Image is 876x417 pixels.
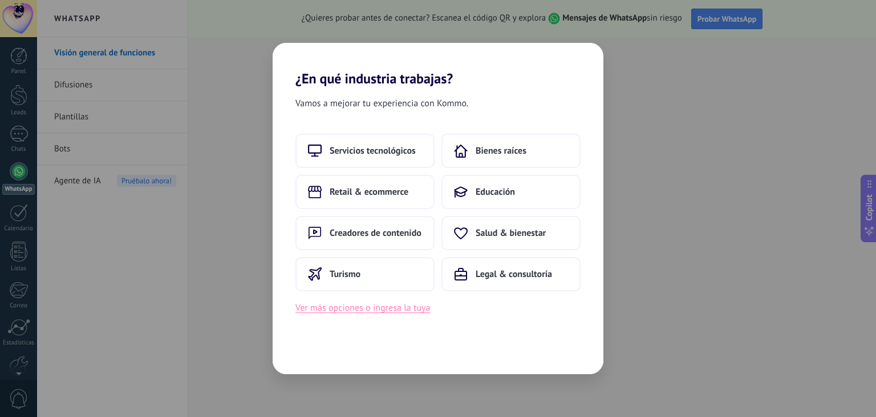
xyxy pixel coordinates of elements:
[295,216,435,250] button: Creadores de contenido
[330,186,408,198] span: Retail & ecommerce
[476,227,546,239] span: Salud & bienestar
[295,134,435,168] button: Servicios tecnológicos
[476,145,526,157] span: Bienes raíces
[295,175,435,209] button: Retail & ecommerce
[295,300,430,315] button: Ver más opciones o ingresa la tuya
[441,134,581,168] button: Bienes raíces
[441,175,581,209] button: Educación
[330,227,421,239] span: Creadores de contenido
[476,186,515,198] span: Educación
[441,257,581,291] button: Legal & consultoría
[330,268,360,280] span: Turismo
[330,145,416,157] span: Servicios tecnológicos
[441,216,581,250] button: Salud & bienestar
[295,257,435,291] button: Turismo
[295,96,468,111] span: Vamos a mejorar tu experiencia con Kommo.
[476,268,552,280] span: Legal & consultoría
[273,43,603,87] h2: ¿En qué industria trabajas?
